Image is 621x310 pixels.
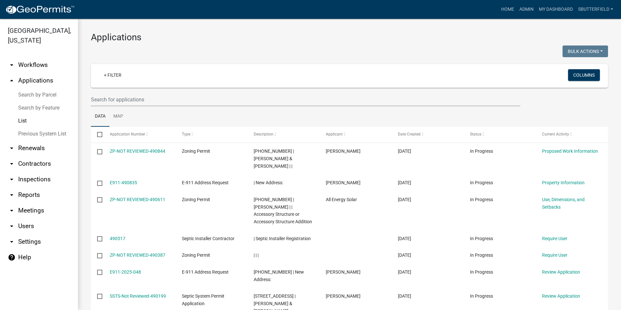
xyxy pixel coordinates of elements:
a: Proposed Work Information [542,149,598,154]
span: Current Activity [542,132,569,136]
input: Search for applications [91,93,520,106]
span: | New Address: [254,180,283,185]
span: Septic System Permit Application [182,293,224,306]
span: 10/09/2025 [398,252,411,258]
a: Home [499,3,517,16]
i: arrow_drop_down [8,175,16,183]
a: Sbutterfield [576,3,616,16]
span: Joseph Clayton [326,149,361,154]
a: My Dashboard [536,3,576,16]
span: Type [182,132,190,136]
h3: Applications [91,32,608,43]
button: Columns [568,69,600,81]
a: Data [91,106,109,127]
i: arrow_drop_down [8,191,16,199]
button: Bulk Actions [563,45,608,57]
a: E911-490835 [110,180,137,185]
span: Zoning Permit [182,149,210,154]
span: 90-010-5200 | CLAYTON, JOSEPH P & KATHRYN M | | [254,149,294,169]
span: Applicant [326,132,343,136]
datatable-header-cell: Date Created [392,127,464,142]
i: help [8,253,16,261]
span: Status [470,132,481,136]
i: arrow_drop_down [8,160,16,168]
span: Zoning Permit [182,197,210,202]
datatable-header-cell: Status [464,127,536,142]
datatable-header-cell: Applicant [320,127,392,142]
datatable-header-cell: Application Number [103,127,175,142]
span: In Progress [470,269,493,275]
span: | | | [254,252,259,258]
a: + Filter [99,69,127,81]
i: arrow_drop_down [8,222,16,230]
a: Review Application [542,293,580,299]
a: Property Information [542,180,585,185]
a: Admin [517,3,536,16]
span: In Progress [470,197,493,202]
datatable-header-cell: Type [175,127,247,142]
a: ZP-NOT REVIEWED-490844 [110,149,165,154]
a: 490517 [110,236,125,241]
span: E-911 Address Request [182,269,229,275]
span: Septic Installer Contractor [182,236,234,241]
span: In Progress [470,293,493,299]
span: All Energy Solar [326,197,357,202]
span: Zoning Permit [182,252,210,258]
i: arrow_drop_up [8,77,16,84]
span: 60-024-0230 | New Address: [254,269,304,282]
a: SSTS-Not Reviewed-490199 [110,293,166,299]
i: arrow_drop_down [8,238,16,246]
i: arrow_drop_down [8,207,16,214]
datatable-header-cell: Select [91,127,103,142]
span: In Progress [470,149,493,154]
span: Jennie [326,269,361,275]
span: In Progress [470,236,493,241]
span: 10/10/2025 [398,180,411,185]
i: arrow_drop_down [8,61,16,69]
a: Use, Dimensions, and Setbacks [542,197,585,210]
span: E-911 Address Request [182,180,229,185]
span: 69-020-3100 | HAUER, JAY T | | Accessory Structure or Accessory Structure Addition [254,197,312,224]
a: Map [109,106,127,127]
a: Require User [542,252,567,258]
a: E911-2025-048 [110,269,141,275]
a: ZP-NOT REVIEWED-490611 [110,197,165,202]
span: Date Created [398,132,421,136]
span: 10/10/2025 [398,149,411,154]
datatable-header-cell: Description [247,127,320,142]
span: 10/09/2025 [398,269,411,275]
a: ZP-NOT REVIEWED-490387 [110,252,165,258]
span: In Progress [470,252,493,258]
i: arrow_drop_down [8,144,16,152]
span: 10/09/2025 [398,293,411,299]
span: Application Number [110,132,145,136]
span: | Septic Installer Registration [254,236,311,241]
datatable-header-cell: Current Activity [536,127,608,142]
span: Description [254,132,273,136]
span: 10/09/2025 [398,197,411,202]
a: Review Application [542,269,580,275]
span: In Progress [470,180,493,185]
span: Joseph Clayton [326,180,361,185]
span: Tory johnson [326,293,361,299]
a: Require User [542,236,567,241]
span: 10/09/2025 [398,236,411,241]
